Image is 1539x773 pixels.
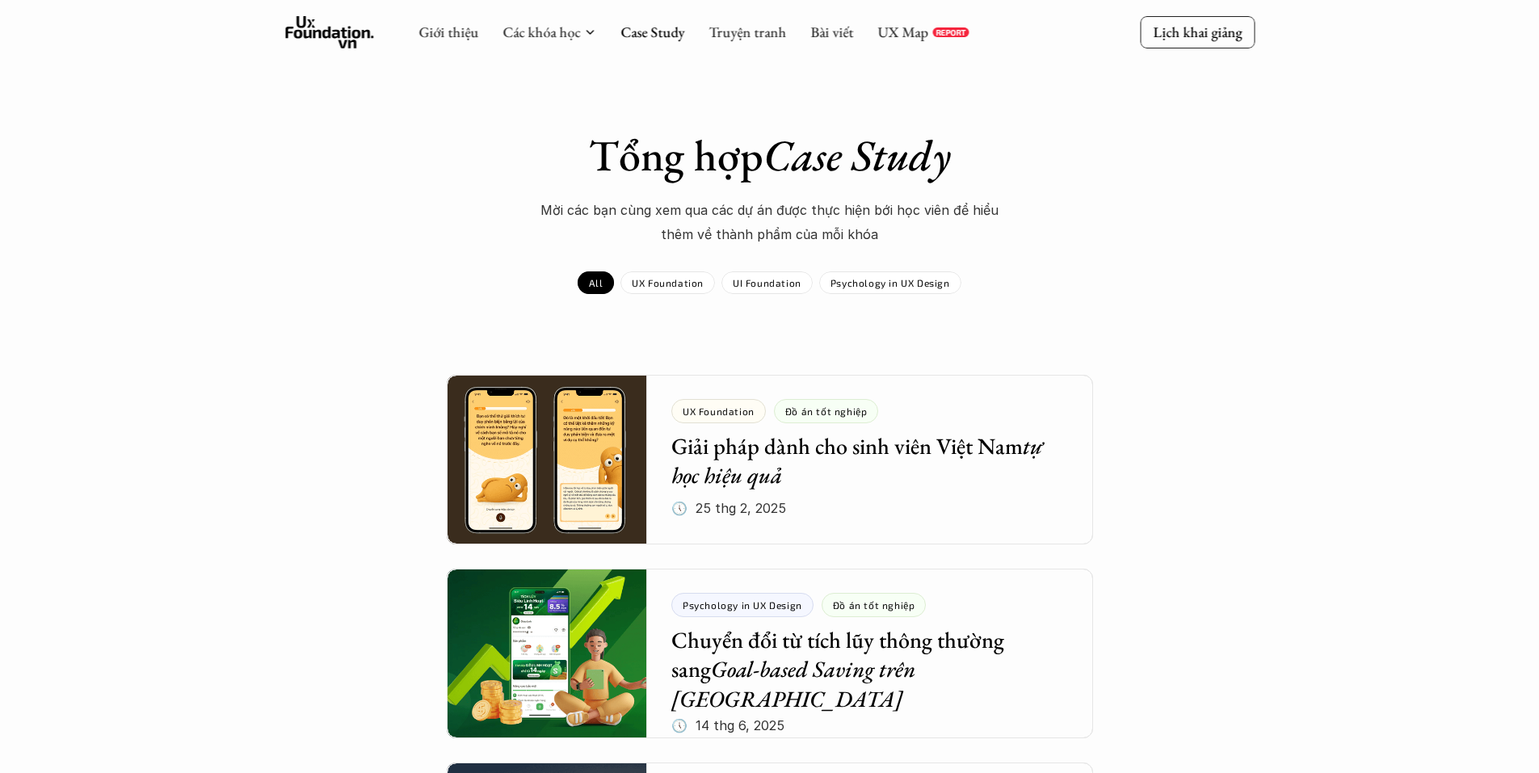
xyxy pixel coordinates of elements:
[1153,23,1242,41] p: Lịch khai giảng
[936,27,965,37] p: REPORT
[763,127,951,183] em: Case Study
[632,277,704,288] p: UX Foundation
[447,569,1093,738] a: Chuyển đổi từ tích lũy thông thường sangGoal-based Saving trên [GEOGRAPHIC_DATA]🕔 14 thg 6, 2025
[877,23,928,41] a: UX Map
[1140,16,1255,48] a: Lịch khai giảng
[709,23,786,41] a: Truyện tranh
[589,277,603,288] p: All
[620,23,684,41] a: Case Study
[810,23,853,41] a: Bài viết
[932,27,969,37] a: REPORT
[487,129,1053,182] h1: Tổng hợp
[733,277,801,288] p: UI Foundation
[418,23,478,41] a: Giới thiệu
[502,23,580,41] a: Các khóa học
[528,198,1012,247] p: Mời các bạn cùng xem qua các dự án được thực hiện bới học viên để hiểu thêm về thành phẩm của mỗi...
[447,375,1093,544] a: Giải pháp dành cho sinh viên Việt Namtự học hiệu quả🕔 25 thg 2, 2025
[830,277,950,288] p: Psychology in UX Design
